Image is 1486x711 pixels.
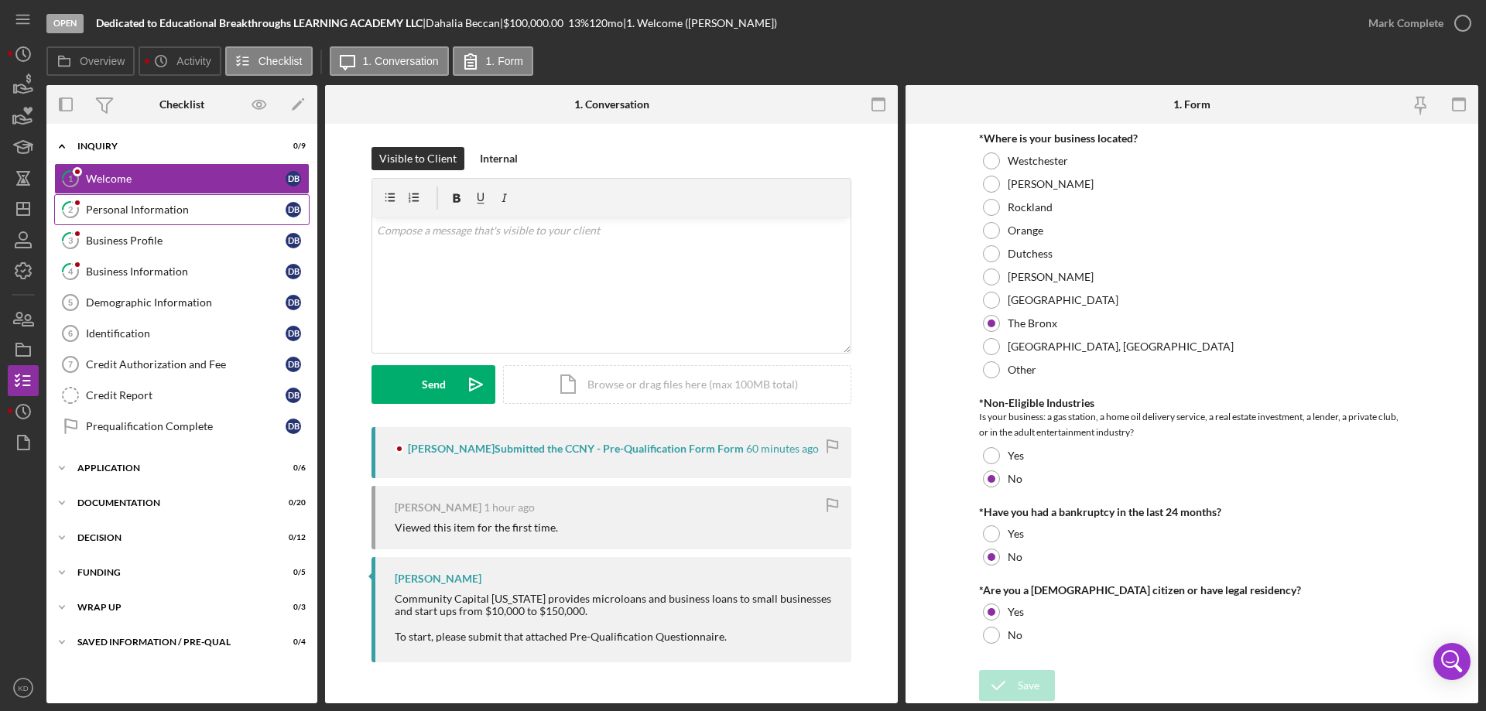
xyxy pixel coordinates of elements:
[77,142,267,151] div: Inquiry
[86,420,286,432] div: Prequalification Complete
[77,638,267,647] div: Saved Information / Pre-Qual
[979,397,1405,409] div: *Non-Eligible Industries
[371,365,495,404] button: Send
[278,142,306,151] div: 0 / 9
[1018,670,1039,701] div: Save
[484,501,535,514] time: 2025-08-26 15:52
[278,498,306,508] div: 0 / 20
[86,234,286,247] div: Business Profile
[259,55,303,67] label: Checklist
[68,360,73,369] tspan: 7
[54,163,310,194] a: 1WelcomeDB
[395,501,481,514] div: [PERSON_NAME]
[1008,450,1024,462] label: Yes
[1008,606,1024,618] label: Yes
[54,225,310,256] a: 3Business ProfileDB
[77,603,267,612] div: Wrap up
[46,14,84,33] div: Open
[8,672,39,703] button: KD
[1008,294,1118,306] label: [GEOGRAPHIC_DATA]
[1008,155,1068,167] label: Westchester
[286,295,301,310] div: D B
[54,380,310,411] a: Credit ReportDB
[286,419,301,434] div: D B
[86,173,286,185] div: Welcome
[979,409,1405,440] div: Is your business: a gas station, a home oil delivery service, a real estate investment, a lender,...
[278,463,306,473] div: 0 / 6
[68,235,73,245] tspan: 3
[86,358,286,371] div: Credit Authorization and Fee
[225,46,313,76] button: Checklist
[379,147,457,170] div: Visible to Client
[1008,364,1036,376] label: Other
[77,498,267,508] div: Documentation
[1008,201,1053,214] label: Rockland
[1008,528,1024,540] label: Yes
[86,265,286,278] div: Business Information
[1008,271,1094,283] label: [PERSON_NAME]
[54,287,310,318] a: 5Demographic InformationDB
[278,638,306,647] div: 0 / 4
[54,318,310,349] a: 6IdentificationDB
[1008,340,1234,353] label: [GEOGRAPHIC_DATA], [GEOGRAPHIC_DATA]
[1008,248,1053,260] label: Dutchess
[68,173,73,183] tspan: 1
[68,266,74,276] tspan: 4
[1008,473,1022,485] label: No
[96,16,423,29] b: Dedicated to Educational Breakthroughs LEARNING ACADEMY LLC
[979,506,1405,518] div: *Have you had a bankruptcy in the last 24 months?
[278,603,306,612] div: 0 / 3
[1173,98,1210,111] div: 1. Form
[1008,178,1094,190] label: [PERSON_NAME]
[80,55,125,67] label: Overview
[395,593,836,642] div: Community Capital [US_STATE] provides microloans and business loans to small businesses and start...
[422,365,446,404] div: Send
[54,349,310,380] a: 7Credit Authorization and FeeDB
[286,388,301,403] div: D B
[54,256,310,287] a: 4Business InformationDB
[568,17,589,29] div: 13 %
[395,573,481,585] div: [PERSON_NAME]
[54,411,310,442] a: Prequalification CompleteDB
[623,17,777,29] div: | 1. Welcome ([PERSON_NAME])
[286,264,301,279] div: D B
[86,327,286,340] div: Identification
[979,670,1055,701] button: Save
[286,202,301,217] div: D B
[979,584,1405,596] div: *Are you a [DEMOGRAPHIC_DATA] citizen or have legal residency?
[68,298,73,307] tspan: 5
[286,171,301,186] div: D B
[426,17,503,29] div: Dahalia Beccan |
[77,533,267,542] div: Decision
[472,147,526,170] button: Internal
[453,46,533,76] button: 1. Form
[176,55,211,67] label: Activity
[139,46,221,76] button: Activity
[1368,8,1443,39] div: Mark Complete
[86,389,286,402] div: Credit Report
[77,568,267,577] div: Funding
[96,17,426,29] div: |
[77,463,267,473] div: Application
[18,684,28,692] text: KD
[278,533,306,542] div: 0 / 12
[1008,629,1022,641] label: No
[286,233,301,248] div: D B
[46,46,135,76] button: Overview
[589,17,623,29] div: 120 mo
[86,203,286,216] div: Personal Information
[68,329,73,338] tspan: 6
[86,296,286,309] div: Demographic Information
[1433,643,1471,680] div: Open Intercom Messenger
[1008,551,1022,563] label: No
[395,521,558,534] div: Viewed this item for the first time.
[408,443,744,455] div: [PERSON_NAME] Submitted the CCNY - Pre-Qualification Form Form
[746,443,819,455] time: 2025-08-26 15:52
[54,194,310,225] a: 2Personal InformationDB
[1008,317,1057,330] label: The Bronx
[286,326,301,341] div: D B
[330,46,449,76] button: 1. Conversation
[363,55,439,67] label: 1. Conversation
[979,132,1405,145] div: *Where is your business located?
[159,98,204,111] div: Checklist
